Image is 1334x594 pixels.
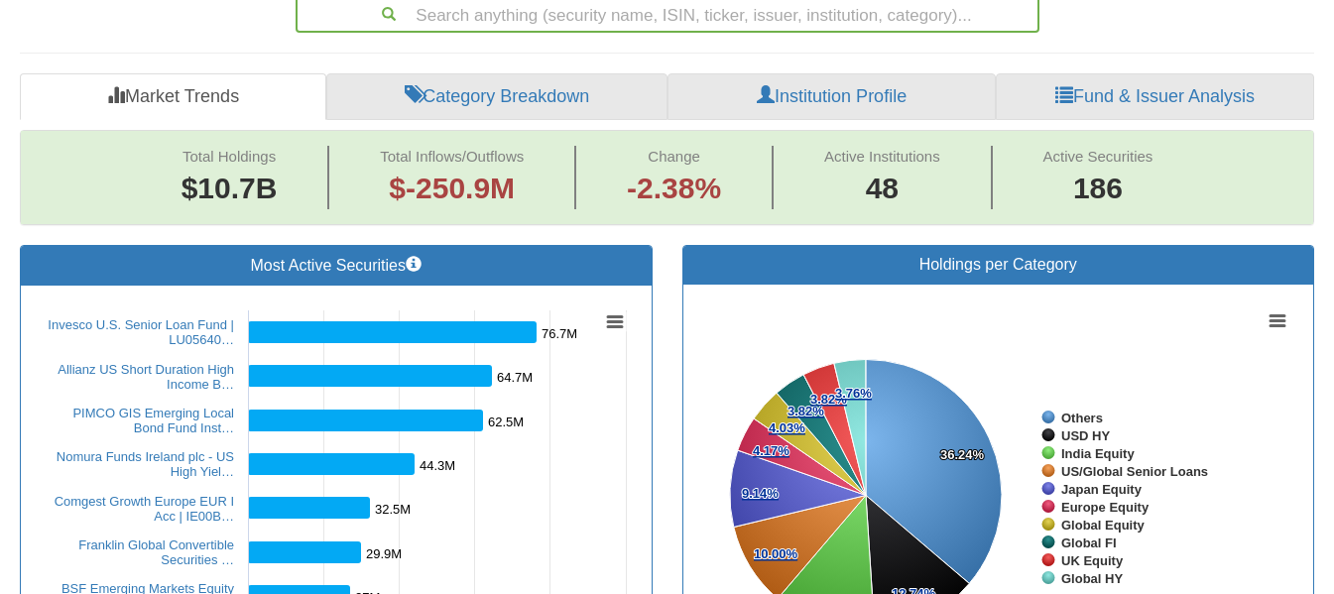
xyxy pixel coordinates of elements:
tspan: 4.17% [753,443,789,458]
h3: Most Active Securities [36,256,637,275]
tspan: Global Equity [1061,518,1146,533]
span: 48 [824,168,940,210]
tspan: 76.7M [542,326,577,341]
tspan: India Equity [1061,446,1135,461]
tspan: 44.3M [420,458,455,473]
span: Active Institutions [824,148,940,165]
span: -2.38% [627,168,721,210]
tspan: 36.24% [940,447,985,462]
tspan: Global FI [1061,535,1117,550]
a: Fund & Issuer Analysis [996,73,1314,121]
tspan: Global HY [1061,571,1123,586]
tspan: 62.5M [488,415,524,429]
span: $-250.9M [389,172,515,204]
span: Change [648,148,700,165]
tspan: 9.14% [742,486,779,501]
tspan: 4.03% [769,420,805,435]
a: Market Trends [20,73,326,121]
tspan: Japan Equity [1061,482,1143,497]
a: Institution Profile [667,73,996,121]
tspan: US/Global Senior Loans [1061,464,1208,479]
span: Total Holdings [182,148,276,165]
span: Active Securities [1042,148,1152,165]
tspan: 3.76% [835,386,872,401]
a: Allianz US Short Duration High Income B… [58,362,234,392]
tspan: 64.7M [497,370,533,385]
span: 186 [1042,168,1152,210]
tspan: Others [1061,411,1103,425]
span: Total Inflows/Outflows [380,148,524,165]
tspan: Europe Equity [1061,500,1150,515]
tspan: USD HY [1061,428,1110,443]
tspan: 32.5M [375,502,411,517]
a: Category Breakdown [326,73,667,121]
a: PIMCO GIS Emerging Local Bond Fund Inst… [72,406,234,435]
a: Nomura Funds Ireland plc - US High Yiel… [57,449,234,479]
tspan: UK Equity [1061,553,1124,568]
tspan: 3.82% [810,392,847,407]
a: Comgest Growth Europe EUR I Acc | IE00B… [55,494,234,524]
a: Invesco U.S. Senior Loan Fund | LU05640… [48,317,234,347]
h3: Holdings per Category [698,256,1299,274]
tspan: 29.9M [366,546,402,561]
span: $10.7B [182,172,278,204]
tspan: 10.00% [754,546,798,561]
a: Franklin Global Convertible Securities … [78,537,234,567]
tspan: 3.82% [788,404,824,418]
